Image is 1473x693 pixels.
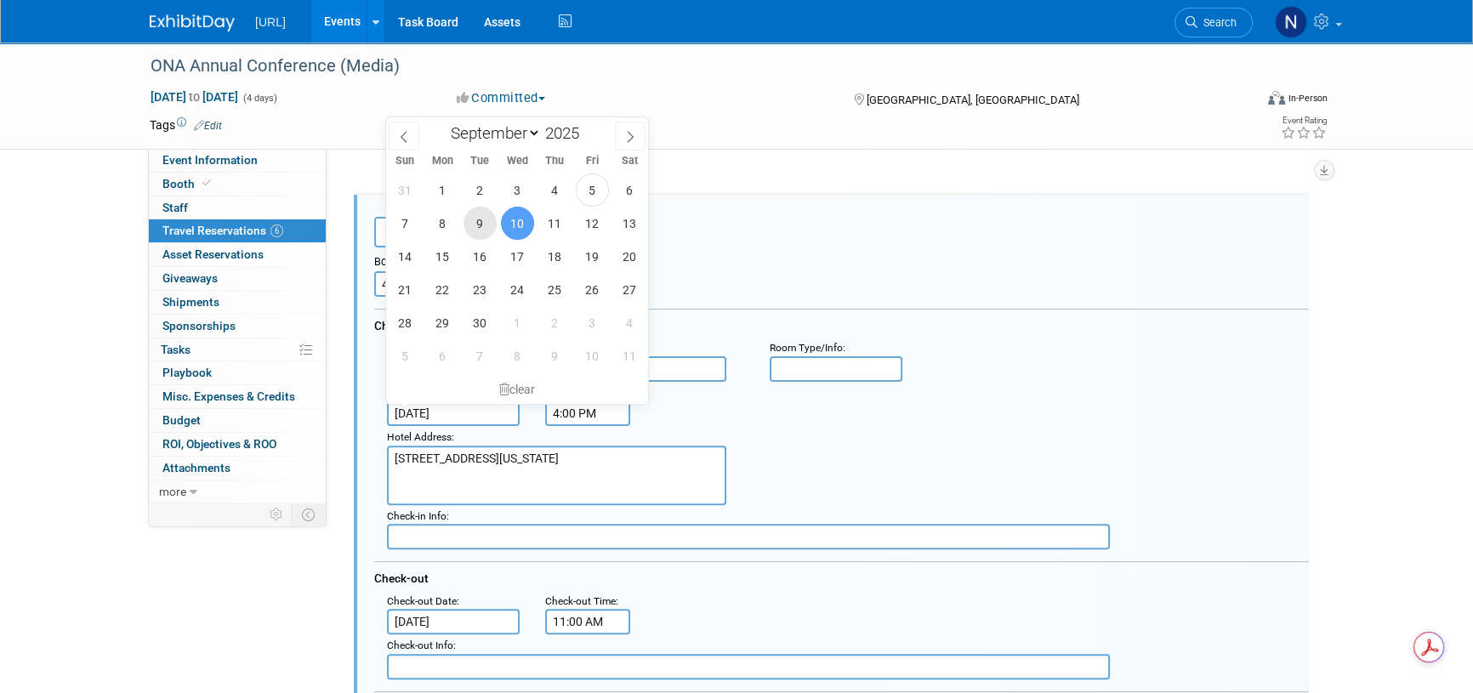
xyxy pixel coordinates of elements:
[162,295,219,309] span: Shipments
[1275,6,1307,38] img: Noah Paaymans
[149,433,326,456] a: ROI, Objectives & ROO
[501,207,534,240] span: September 10, 2025
[161,343,191,356] span: Tasks
[576,339,609,372] span: October 10, 2025
[389,339,422,372] span: October 5, 2025
[498,156,536,167] span: Wed
[461,156,498,167] span: Tue
[576,306,609,339] span: October 3, 2025
[538,207,572,240] span: September 11, 2025
[270,224,283,237] span: 6
[262,503,292,525] td: Personalize Event Tab Strip
[162,413,201,427] span: Budget
[162,461,230,474] span: Attachments
[1268,91,1285,105] img: Format-Inperson.png
[149,361,326,384] a: Playbook
[162,201,188,214] span: Staff
[426,207,459,240] span: September 8, 2025
[387,595,459,607] small: :
[149,457,326,480] a: Attachments
[9,7,910,23] body: Rich Text Area. Press ALT-0 for help.
[464,306,497,339] span: September 30, 2025
[573,156,611,167] span: Fri
[149,385,326,408] a: Misc. Expenses & Credits
[389,240,422,273] span: September 14, 2025
[1197,16,1237,29] span: Search
[374,571,429,585] span: Check-out
[426,173,459,207] span: September 1, 2025
[426,306,459,339] span: September 29, 2025
[545,595,616,607] span: Check-out Time
[149,149,326,172] a: Event Information
[149,409,326,432] a: Budget
[426,240,459,273] span: September 15, 2025
[387,446,726,505] textarea: [STREET_ADDRESS][US_STATE]
[501,173,534,207] span: September 3, 2025
[443,122,541,144] select: Month
[162,319,236,332] span: Sponsorships
[149,338,326,361] a: Tasks
[159,485,186,498] span: more
[426,339,459,372] span: October 6, 2025
[149,315,326,338] a: Sponsorships
[501,339,534,372] span: October 8, 2025
[464,273,497,306] span: September 23, 2025
[611,156,648,167] span: Sat
[613,240,646,273] span: September 20, 2025
[162,437,276,451] span: ROI, Objectives & ROO
[162,366,212,379] span: Playbook
[576,207,609,240] span: September 12, 2025
[149,291,326,314] a: Shipments
[149,196,326,219] a: Staff
[387,510,449,522] small: :
[464,240,497,273] span: September 16, 2025
[424,156,461,167] span: Mon
[403,156,1230,171] div: Notes:
[145,51,1227,82] div: ONA Annual Conference (Media)
[538,173,572,207] span: September 4, 2025
[374,319,420,332] span: Check-in
[464,339,497,372] span: October 7, 2025
[576,173,609,207] span: September 5, 2025
[387,595,457,607] span: Check-out Date
[194,120,222,132] a: Edit
[386,156,424,167] span: Sun
[613,273,646,306] span: September 27, 2025
[538,339,572,372] span: October 9, 2025
[545,595,618,607] small: :
[150,14,235,31] img: ExhibitDay
[150,116,222,133] td: Tags
[501,306,534,339] span: October 1, 2025
[541,123,592,143] input: Year
[464,207,497,240] span: September 9, 2025
[426,273,459,306] span: September 22, 2025
[162,389,295,403] span: Misc. Expenses & Credits
[770,342,845,354] small: :
[613,173,646,207] span: September 6, 2025
[162,224,283,237] span: Travel Reservations
[202,179,211,188] i: Booth reservation complete
[387,639,456,651] small: :
[403,170,1230,184] div: [PERSON_NAME] reservation
[613,207,646,240] span: September 13, 2025
[162,177,214,190] span: Booth
[536,156,573,167] span: Thu
[374,217,458,247] button: Hotel
[374,247,1309,271] div: Booking Confirmation Number:
[538,240,572,273] span: September 18, 2025
[387,639,453,651] span: Check-out Info
[501,273,534,306] span: September 24, 2025
[162,153,258,167] span: Event Information
[162,247,264,261] span: Asset Reservations
[1174,8,1253,37] a: Search
[186,90,202,104] span: to
[149,173,326,196] a: Booth
[538,306,572,339] span: October 2, 2025
[10,7,909,23] p: [PERSON_NAME] reservation
[576,240,609,273] span: September 19, 2025
[389,273,422,306] span: September 21, 2025
[1281,116,1327,125] div: Event Rating
[150,89,239,105] span: [DATE] [DATE]
[387,431,452,443] span: Hotel Address
[149,219,326,242] a: Travel Reservations6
